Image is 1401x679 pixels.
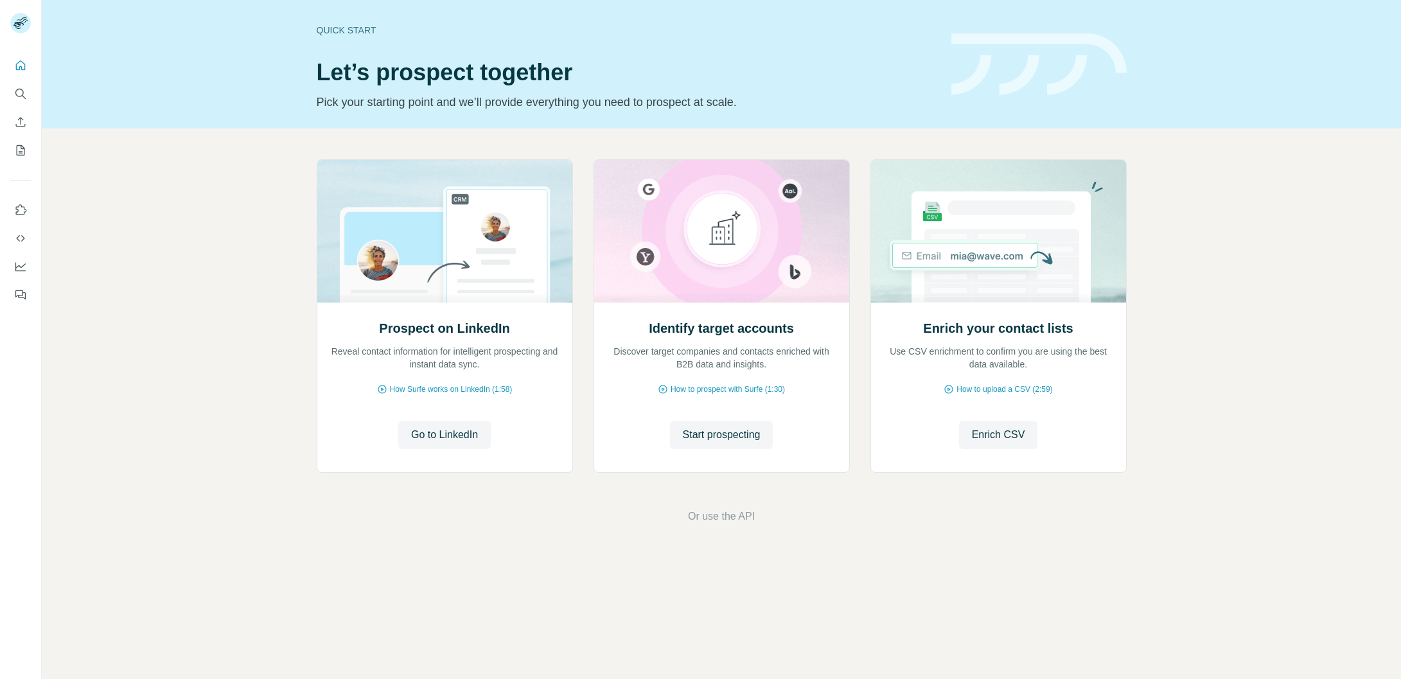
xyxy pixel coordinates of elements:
[972,427,1025,443] span: Enrich CSV
[884,345,1113,371] p: Use CSV enrichment to confirm you are using the best data available.
[390,384,513,395] span: How Surfe works on LinkedIn (1:58)
[10,198,31,222] button: Use Surfe on LinkedIn
[10,255,31,278] button: Dashboard
[688,509,755,524] button: Or use the API
[923,319,1073,337] h2: Enrich your contact lists
[951,33,1127,96] img: banner
[317,93,936,111] p: Pick your starting point and we’ll provide everything you need to prospect at scale.
[317,24,936,37] div: Quick start
[671,384,785,395] span: How to prospect with Surfe (1:30)
[10,54,31,77] button: Quick start
[317,160,573,303] img: Prospect on LinkedIn
[670,421,773,449] button: Start prospecting
[379,319,509,337] h2: Prospect on LinkedIn
[411,427,478,443] span: Go to LinkedIn
[398,421,491,449] button: Go to LinkedIn
[10,110,31,134] button: Enrich CSV
[956,384,1052,395] span: How to upload a CSV (2:59)
[317,60,936,85] h1: Let’s prospect together
[10,227,31,250] button: Use Surfe API
[594,160,850,303] img: Identify target accounts
[607,345,836,371] p: Discover target companies and contacts enriched with B2B data and insights.
[10,283,31,306] button: Feedback
[10,139,31,162] button: My lists
[959,421,1038,449] button: Enrich CSV
[649,319,794,337] h2: Identify target accounts
[330,345,560,371] p: Reveal contact information for intelligent prospecting and instant data sync.
[870,160,1127,303] img: Enrich your contact lists
[10,82,31,105] button: Search
[683,427,761,443] span: Start prospecting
